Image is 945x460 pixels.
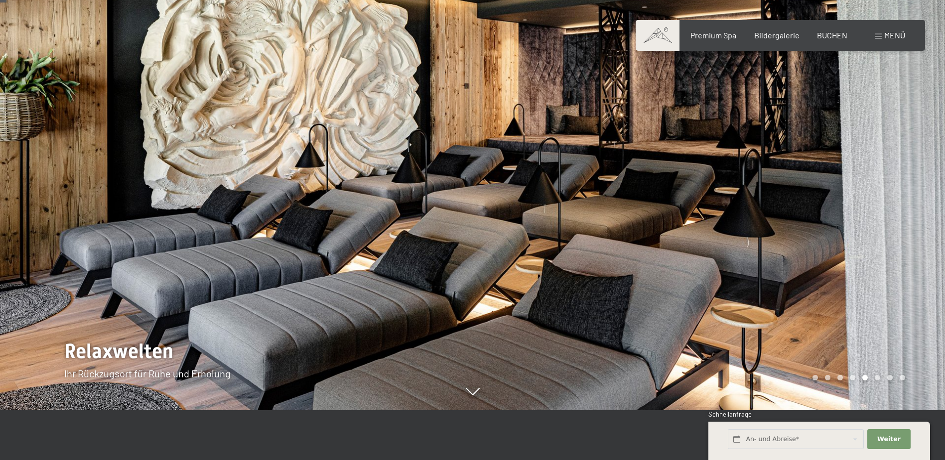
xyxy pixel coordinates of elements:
[754,30,800,40] a: Bildergalerie
[862,375,868,380] div: Carousel Page 5 (Current Slide)
[867,429,910,450] button: Weiter
[708,410,752,418] span: Schnellanfrage
[875,375,880,380] div: Carousel Page 6
[877,435,901,444] span: Weiter
[887,375,893,380] div: Carousel Page 7
[809,375,905,380] div: Carousel Pagination
[812,375,818,380] div: Carousel Page 1
[837,375,843,380] div: Carousel Page 3
[825,375,830,380] div: Carousel Page 2
[817,30,847,40] a: BUCHEN
[850,375,855,380] div: Carousel Page 4
[900,375,905,380] div: Carousel Page 8
[884,30,905,40] span: Menü
[690,30,736,40] a: Premium Spa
